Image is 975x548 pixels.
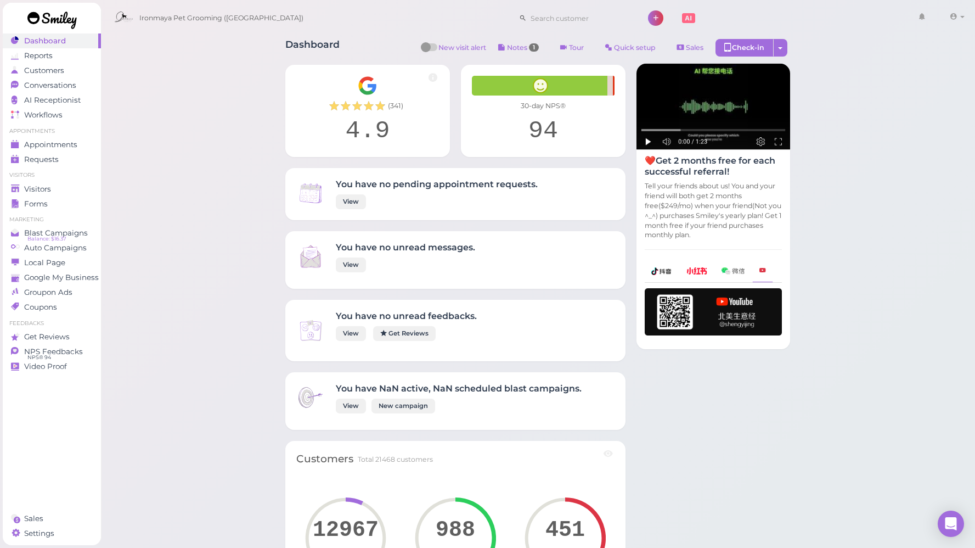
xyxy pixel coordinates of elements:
[715,39,774,57] div: Check-in
[27,234,66,243] span: Balance: $16.37
[938,511,964,537] div: Open Intercom Messenger
[296,116,439,146] div: 4.9
[296,316,325,345] img: Inbox
[24,199,48,209] span: Forms
[336,399,366,413] a: View
[551,39,593,57] a: Tour
[3,48,101,63] a: Reports
[24,66,64,75] span: Customers
[438,43,486,59] span: New visit alert
[645,288,782,335] img: youtube-h-92280983ece59b2848f85fc261e8ffad.png
[24,288,72,297] span: Groupon Ads
[3,127,101,135] li: Appointments
[3,182,101,197] a: Visitors
[3,329,101,344] a: Get Reviews
[24,51,53,60] span: Reports
[722,267,745,275] img: wechat-a99521bb4f7854bbf8f190d1356e2cdb.png
[296,179,325,208] img: Inbox
[3,93,101,108] a: AI Receptionist
[296,383,325,412] img: Inbox
[645,155,782,176] h4: ❤️Get 2 months free for each successful referral!
[596,39,665,57] a: Quick setup
[24,258,65,267] span: Local Page
[24,96,81,105] span: AI Receptionist
[24,184,51,194] span: Visitors
[472,101,615,111] div: 30-day NPS®
[24,228,88,238] span: Blast Campaigns
[3,152,101,167] a: Requests
[24,303,57,312] span: Coupons
[24,140,77,149] span: Appointments
[3,285,101,300] a: Groupon Ads
[3,270,101,285] a: Google My Business
[668,39,713,57] a: Sales
[296,452,353,467] div: Customers
[527,9,633,27] input: Search customer
[24,36,66,46] span: Dashboard
[358,455,433,465] div: Total 21468 customers
[24,347,83,356] span: NPS Feedbacks
[373,326,436,341] a: Get Reviews
[336,179,538,189] h4: You have no pending appointment requests.
[358,76,377,96] img: Google__G__Logo-edd0e34f60d7ca4a2f4ece79cff21ae3.svg
[371,399,435,413] a: New campaign
[336,242,475,253] h4: You have no unread messages.
[3,359,101,374] a: Video Proof
[27,353,51,362] span: NPS® 94
[3,511,101,526] a: Sales
[489,39,548,57] button: Notes 1
[24,243,87,253] span: Auto Campaigns
[3,241,101,255] a: Auto Campaigns
[645,181,782,240] p: Tell your friends about us! You and your friend will both get 2 months free($249/mo) when your fr...
[3,137,101,152] a: Appointments
[139,3,303,33] span: Ironmaya Pet Grooming ([GEOGRAPHIC_DATA])
[24,332,70,342] span: Get Reviews
[3,63,101,78] a: Customers
[3,171,101,179] li: Visitors
[3,320,101,327] li: Feedbacks
[296,242,325,271] img: Inbox
[3,33,101,48] a: Dashboard
[686,267,707,275] img: xhs-786d23addd57f6a2be217d5a65f4ab6b.png
[24,110,63,120] span: Workflows
[3,344,101,359] a: NPS Feedbacks NPS® 94
[3,216,101,223] li: Marketing
[336,326,366,341] a: View
[24,273,99,282] span: Google My Business
[686,43,703,52] span: Sales
[3,108,101,122] a: Workflows
[651,267,672,275] img: douyin-2727e60b7b0d5d1bbe969c21619e8014.png
[3,226,101,241] a: Blast Campaigns Balance: $16.37
[3,197,101,211] a: Forms
[3,526,101,541] a: Settings
[24,514,43,523] span: Sales
[24,529,54,538] span: Settings
[529,43,539,52] span: 1
[336,194,366,209] a: View
[3,255,101,270] a: Local Page
[388,101,403,111] span: ( 341 )
[24,155,59,164] span: Requests
[3,300,101,315] a: Coupons
[3,78,101,93] a: Conversations
[336,258,366,272] a: View
[285,39,340,59] h1: Dashboard
[336,311,477,321] h4: You have no unread feedbacks.
[24,81,76,90] span: Conversations
[336,383,582,394] h4: You have NaN active, NaN scheduled blast campaigns.
[636,64,790,150] img: AI receptionist
[472,116,615,146] div: 94
[24,362,67,371] span: Video Proof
